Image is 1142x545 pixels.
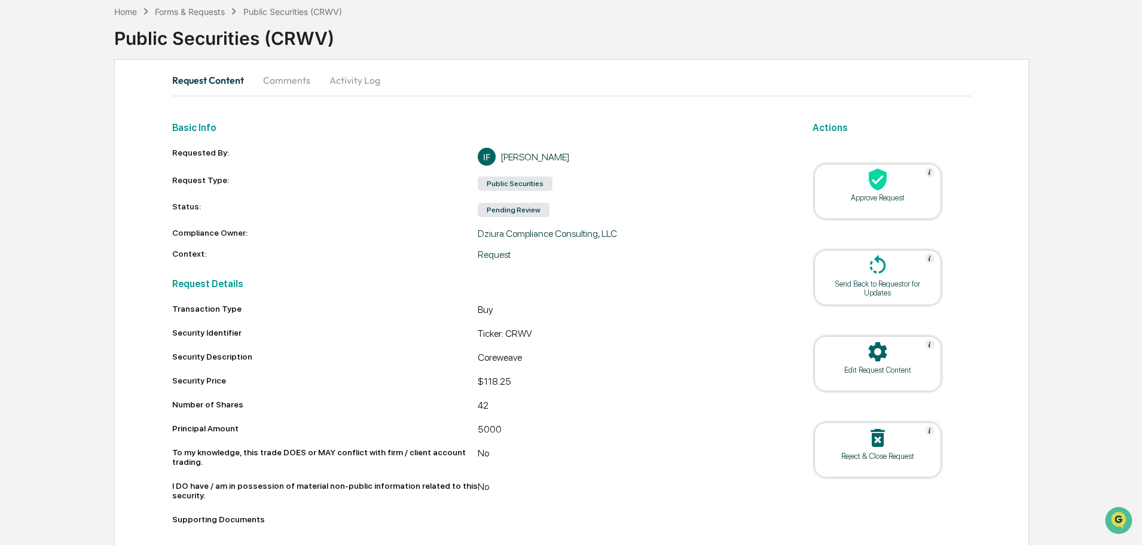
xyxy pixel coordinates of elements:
[185,130,218,145] button: See all
[106,163,130,172] span: [DATE]
[99,195,103,205] span: •
[254,66,320,95] button: Comments
[813,122,972,133] h2: Actions
[172,400,478,409] div: Number of Shares
[824,193,932,202] div: Approve Request
[82,240,153,261] a: 🗄️Attestations
[478,424,784,438] div: 5000
[172,376,478,385] div: Security Price
[172,447,478,467] div: To my knowledge, this trade DOES or MAY conflict with firm / client account trading.
[478,328,784,342] div: Ticker: CRWV
[114,7,137,17] div: Home
[172,328,478,337] div: Security Identifier
[320,66,390,95] button: Activity Log
[114,18,1142,49] div: Public Securities (CRWV)
[12,133,80,142] div: Past conversations
[99,245,148,257] span: Attestations
[12,184,31,203] img: Rachel Stanley
[824,366,932,375] div: Edit Request Content
[7,263,80,284] a: 🔎Data Lookup
[172,122,784,133] h2: Basic Info
[54,92,196,103] div: Start new chat
[99,163,103,172] span: •
[172,481,478,500] div: I DO have / am in possession of material non-public information related to this security.
[37,195,97,205] span: [PERSON_NAME]
[478,148,496,166] div: IF
[12,92,33,113] img: 1746055101610-c473b297-6a78-478c-a979-82029cc54cd1
[824,452,932,461] div: Reject & Close Request
[925,254,935,263] img: Help
[172,249,478,260] div: Context:
[824,279,932,297] div: Send Back to Requestor for Updates
[106,195,130,205] span: [DATE]
[119,297,145,306] span: Pylon
[478,481,784,505] div: No
[478,249,784,260] div: Request
[172,352,478,361] div: Security Description
[12,25,218,44] p: How can we help?
[478,203,549,217] div: Pending Review
[243,7,342,17] div: Public Securities (CRWV)
[172,278,784,290] h2: Request Details
[12,246,22,255] div: 🖐️
[925,340,935,349] img: Help
[478,352,784,366] div: Coreweave
[24,245,77,257] span: Preclearance
[84,296,145,306] a: Powered byPylon
[12,269,22,278] div: 🔎
[25,92,47,113] img: 8933085812038_c878075ebb4cc5468115_72.jpg
[155,7,225,17] div: Forms & Requests
[172,202,478,218] div: Status:
[478,447,784,471] div: No
[54,103,164,113] div: We're available if you need us!
[172,424,478,433] div: Principal Amount
[1104,506,1136,538] iframe: Open customer support
[172,148,478,166] div: Requested By:
[478,400,784,414] div: 42
[172,304,478,313] div: Transaction Type
[7,240,82,261] a: 🖐️Preclearance
[478,228,784,239] div: Dziura Compliance Consulting, LLC
[172,66,972,95] div: secondary tabs example
[172,228,478,239] div: Compliance Owner:
[172,175,478,192] div: Request Type:
[478,304,784,318] div: Buy
[925,168,935,177] img: Help
[87,246,96,255] div: 🗄️
[478,176,552,191] div: Public Securities
[500,151,570,163] div: [PERSON_NAME]
[37,163,97,172] span: [PERSON_NAME]
[172,514,784,524] div: Supporting Documents
[12,151,31,170] img: Rachel Stanley
[203,95,218,109] button: Start new chat
[172,66,254,95] button: Request Content
[24,267,75,279] span: Data Lookup
[478,376,784,390] div: $118.25
[925,426,935,436] img: Help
